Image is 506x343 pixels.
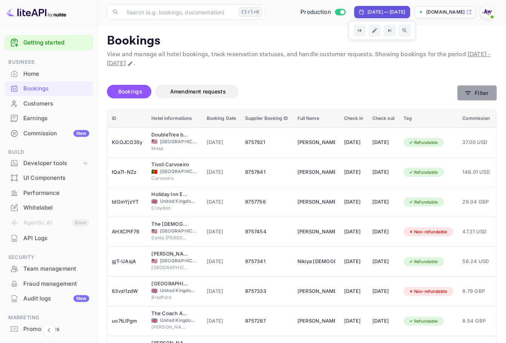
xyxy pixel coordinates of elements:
[5,96,93,111] div: Customers
[6,6,66,18] img: LiteAPI logo
[457,85,497,101] button: Filter
[23,189,89,198] div: Performance
[5,262,93,276] div: Team management
[297,8,348,17] div: Switch to Sandbox mode
[404,257,443,266] div: Refundable
[160,317,198,324] span: United Kingdom of [GEOGRAPHIC_DATA] and [GEOGRAPHIC_DATA]
[5,201,93,215] div: Whitelabel
[5,35,93,51] div: Getting started
[344,315,363,327] div: [DATE]
[297,136,335,149] div: Barry Garron
[151,318,157,323] span: United Kingdom of Great Britain and Northern Ireland
[107,109,147,128] th: ID
[107,34,497,49] p: Bookings
[151,288,157,293] span: United Kingdom of Great Britain and Northern Ireland
[5,96,93,110] a: Customers
[5,291,93,306] div: Audit logsNew
[5,262,93,276] a: Team management
[151,175,189,182] span: Carvoeiro
[151,250,189,258] div: Hayes Mansion, San Jose - Curio Collection by Hilton
[5,314,93,322] span: Marketing
[404,227,452,237] div: Non-refundable
[207,257,236,266] span: [DATE]
[151,264,189,271] span: [GEOGRAPHIC_DATA][PERSON_NAME]
[151,145,189,152] span: Mesa
[151,310,189,317] div: The Coach And Horses
[426,9,465,15] p: [DOMAIN_NAME]
[5,126,93,140] a: CommissionNew
[5,111,93,125] a: Earnings
[112,256,142,268] div: gjT-UAsjA
[126,60,134,67] button: Change date range
[5,253,93,262] span: Security
[297,256,335,268] div: Nikiya Lutheran-Lyles
[5,231,93,245] a: API Logs
[151,131,189,139] div: DoubleTree by Hilton Phoenix Mesa
[5,67,93,81] a: Home
[404,317,443,326] div: Refundable
[293,109,340,128] th: Full Name
[23,38,89,47] a: Getting started
[5,322,93,336] a: Promo codes
[23,84,89,93] div: Bookings
[5,201,93,214] a: Whitelabel
[297,166,335,178] div: Jesselynn Rodriguez
[112,226,142,238] div: AHXCPlF76
[344,256,363,268] div: [DATE]
[112,196,142,208] div: tdGmYjzYT
[340,109,368,128] th: Check in
[151,191,189,198] div: Holiday Inn Express London - Croydon
[107,85,457,98] div: account-settings tabs
[23,114,89,123] div: Earnings
[23,280,89,288] div: Fraud management
[23,100,89,108] div: Customers
[5,58,93,66] span: Business
[107,51,491,67] span: [DATE] - [DATE]
[122,5,236,20] input: Search (e.g. bookings, documentation)
[297,196,335,208] div: Dolly Welch
[5,277,93,291] div: Fraud management
[462,138,490,147] span: 37.00 USD
[399,109,458,128] th: Tag
[5,157,93,170] div: Developer tools
[344,285,363,297] div: [DATE]
[245,285,288,297] div: 9757333
[384,24,396,37] button: Go to next time period
[160,198,198,205] span: United Kingdom of [GEOGRAPHIC_DATA] and [GEOGRAPHIC_DATA]
[239,7,262,17] div: Ctrl+K
[151,259,157,263] span: United States of America
[151,139,157,144] span: United States of America
[344,166,363,178] div: [DATE]
[5,291,93,305] a: Audit logsNew
[23,325,89,334] div: Promo codes
[5,126,93,141] div: CommissionNew
[5,171,93,185] a: UI Components
[151,205,189,211] span: Croydon
[462,198,490,206] span: 29.04 GBP
[372,256,395,268] div: [DATE]
[207,138,236,147] span: [DATE]
[245,136,288,149] div: 9757921
[404,287,452,296] div: Non-refundable
[372,315,395,327] div: [DATE]
[207,287,236,296] span: [DATE]
[147,109,202,128] th: Hotel informations
[5,111,93,126] div: Earnings
[5,186,93,201] div: Performance
[368,109,399,128] th: Check out
[462,228,490,236] span: 47.31 USD
[207,317,236,325] span: [DATE]
[404,138,443,147] div: Refundable
[160,228,198,234] span: [GEOGRAPHIC_DATA]
[462,317,490,325] span: 8.54 GBP
[399,24,411,37] button: Zoom out time range
[151,220,189,228] div: The Franciscan Hotel
[462,257,490,266] span: 56.24 USD
[372,226,395,238] div: [DATE]
[151,161,189,168] div: Tivoli Carvoeiro
[354,24,366,37] button: Go to previous time period
[160,138,198,145] span: [GEOGRAPHIC_DATA]
[160,257,198,264] span: [GEOGRAPHIC_DATA]
[369,24,381,37] button: Edit date range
